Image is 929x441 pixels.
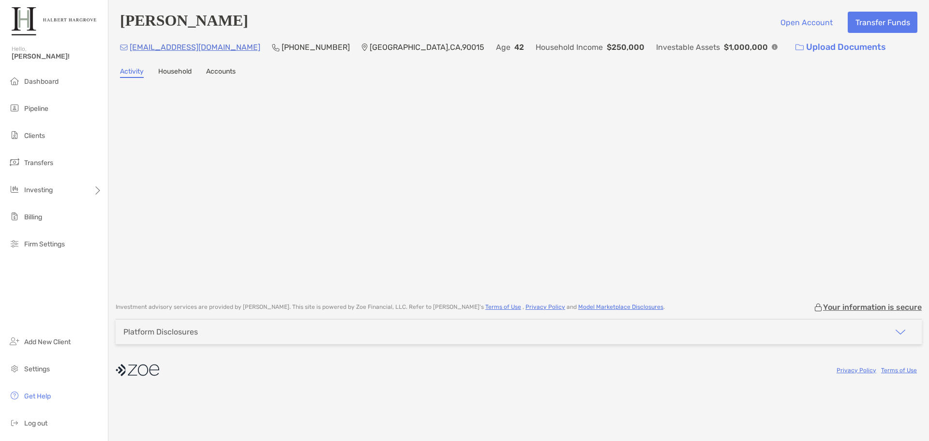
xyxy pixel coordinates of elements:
a: Model Marketplace Disclosures [578,304,663,310]
span: Add New Client [24,338,71,346]
img: Phone Icon [272,44,280,51]
p: [GEOGRAPHIC_DATA] , CA , 90015 [370,41,484,53]
h4: [PERSON_NAME] [120,12,248,33]
span: Pipeline [24,105,48,113]
img: company logo [116,359,159,381]
a: Activity [120,67,144,78]
img: Zoe Logo [12,4,96,39]
img: add_new_client icon [9,335,20,347]
span: [PERSON_NAME]! [12,52,102,61]
img: Location Icon [361,44,368,51]
div: Platform Disclosures [123,327,198,336]
a: Terms of Use [485,304,521,310]
span: Get Help [24,392,51,400]
a: Household [158,67,192,78]
a: Privacy Policy [837,367,876,374]
p: Household Income [536,41,603,53]
img: billing icon [9,211,20,222]
a: Accounts [206,67,236,78]
p: $1,000,000 [724,41,768,53]
img: transfers icon [9,156,20,168]
p: [EMAIL_ADDRESS][DOMAIN_NAME] [130,41,260,53]
span: Clients [24,132,45,140]
p: $250,000 [607,41,644,53]
img: Info Icon [772,44,778,50]
img: dashboard icon [9,75,20,87]
img: pipeline icon [9,102,20,114]
span: Billing [24,213,42,221]
a: Upload Documents [789,37,892,58]
span: Dashboard [24,77,59,86]
span: Firm Settings [24,240,65,248]
img: Email Icon [120,45,128,50]
img: icon arrow [895,326,906,338]
img: firm-settings icon [9,238,20,249]
button: Open Account [773,12,840,33]
img: clients icon [9,129,20,141]
a: Privacy Policy [525,304,565,310]
img: button icon [795,44,804,51]
a: Terms of Use [881,367,917,374]
p: Your information is secure [823,303,922,312]
button: Transfer Funds [848,12,917,33]
img: settings icon [9,363,20,374]
span: Settings [24,365,50,373]
p: Age [496,41,510,53]
span: Log out [24,419,47,427]
p: 42 [514,41,524,53]
img: investing icon [9,183,20,195]
p: [PHONE_NUMBER] [282,41,350,53]
p: Investable Assets [656,41,720,53]
span: Transfers [24,159,53,167]
img: get-help icon [9,390,20,401]
img: logout icon [9,417,20,428]
span: Investing [24,186,53,194]
p: Investment advisory services are provided by [PERSON_NAME] . This site is powered by Zoe Financia... [116,304,665,311]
